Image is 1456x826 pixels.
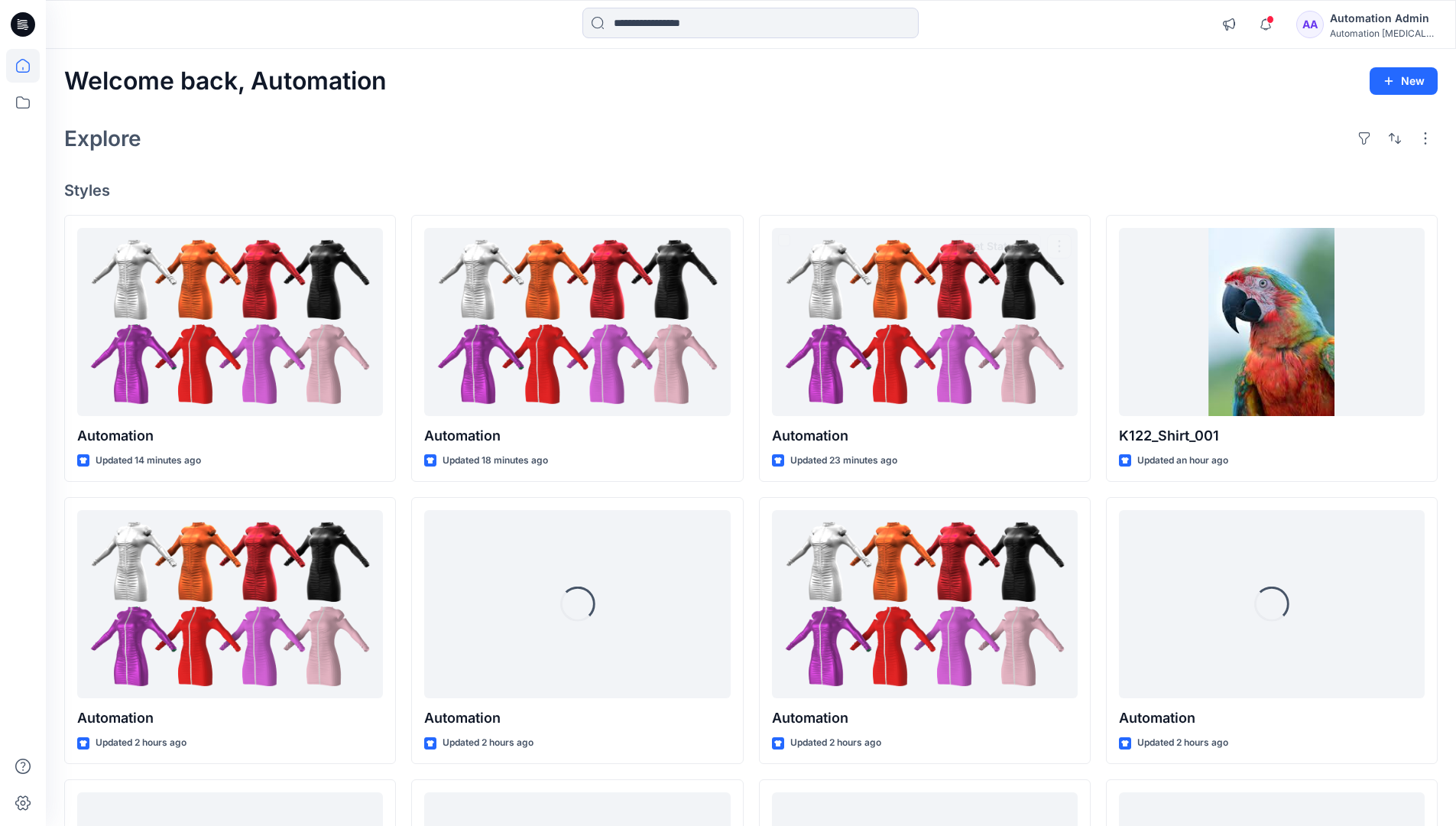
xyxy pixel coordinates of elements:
p: Updated 2 hours ago [443,735,533,751]
a: Automation [424,228,730,417]
p: Automation [1119,707,1425,729]
p: Automation [772,707,1078,729]
a: Automation [772,228,1078,417]
p: Automation [77,707,383,729]
p: Automation [424,707,730,729]
h2: Explore [64,126,141,151]
div: AA [1296,11,1324,38]
p: Updated 2 hours ago [96,735,186,751]
a: Automation [772,510,1078,699]
p: Updated 18 minutes ago [443,453,548,469]
p: Updated an hour ago [1137,453,1228,469]
h2: Welcome back, Automation [64,67,387,96]
h4: Styles [64,181,1438,200]
a: Automation [77,228,383,417]
p: Automation [772,425,1078,447]
p: Updated 23 minutes ago [790,453,897,469]
p: Updated 14 minutes ago [96,453,201,469]
button: New [1370,67,1438,95]
p: Updated 2 hours ago [1137,735,1228,751]
div: Automation Admin [1330,9,1437,28]
a: K122_Shirt_001 [1119,228,1425,417]
p: Automation [77,425,383,447]
div: Automation [MEDICAL_DATA]... [1330,28,1437,39]
p: Updated 2 hours ago [790,735,881,751]
p: Automation [424,425,730,447]
a: Automation [77,510,383,699]
p: K122_Shirt_001 [1119,425,1425,447]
